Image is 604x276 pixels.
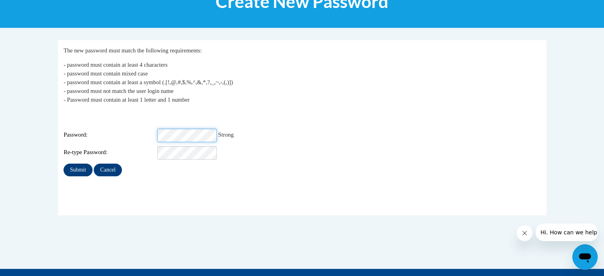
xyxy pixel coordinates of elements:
iframe: Close message [517,225,533,241]
span: Password: [64,131,156,139]
input: Submit [64,164,92,176]
span: - password must contain at least 4 characters - password must contain mixed case - password must ... [64,62,233,103]
input: Cancel [94,164,122,176]
span: Re-type Password: [64,148,156,157]
span: The new password must match the following requirements: [64,47,202,54]
span: Strong [218,131,234,138]
iframe: Message from company [536,224,598,241]
iframe: Button to launch messaging window [572,244,598,270]
span: Hi. How can we help? [5,6,64,12]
